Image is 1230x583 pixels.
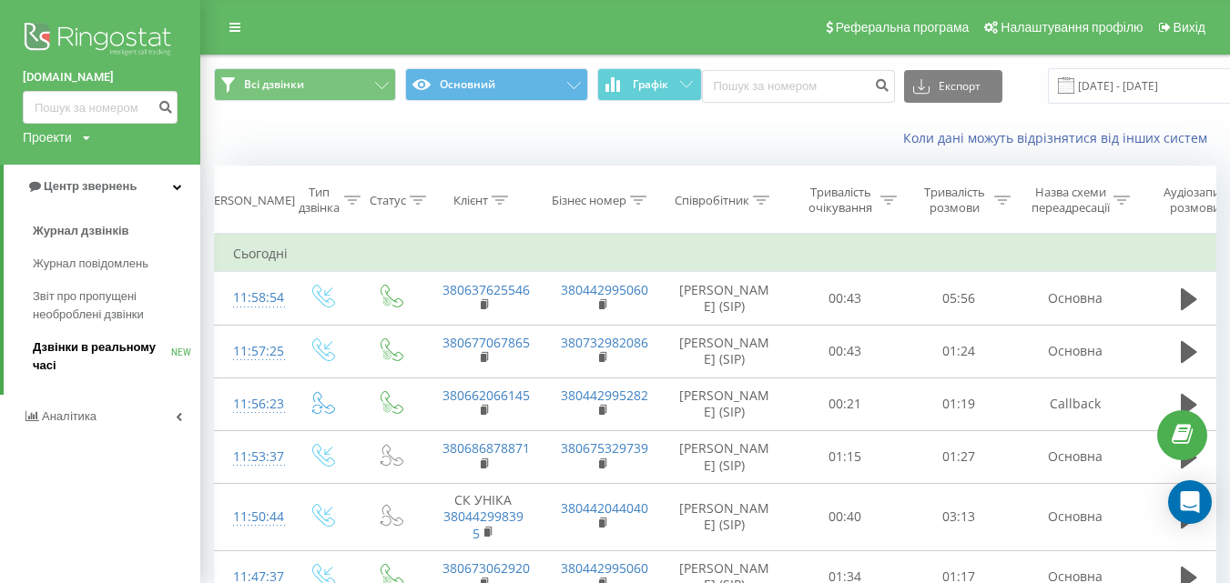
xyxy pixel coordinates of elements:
span: Налаштування профілю [1001,20,1143,35]
a: 380442998395 [443,508,524,541]
div: Тип дзвінка [299,185,340,216]
td: [PERSON_NAME] (SIP) [661,430,788,483]
div: Клієнт [452,193,487,208]
td: Основна [1016,272,1134,325]
div: Статус [369,193,405,208]
button: Експорт [904,70,1002,103]
td: 00:21 [788,377,902,430]
button: Всі дзвінки [214,68,396,101]
a: 380442995060 [561,559,648,577]
div: Тривалість розмови [918,185,990,216]
a: 380686878871 [442,439,530,457]
div: 11:56:23 [233,387,269,422]
a: 380677067865 [442,334,530,351]
div: Назва схеми переадресації [1031,185,1109,216]
div: Бізнес номер [551,193,625,208]
td: 00:40 [788,484,902,551]
a: Журнал дзвінків [33,215,200,247]
td: 00:43 [788,272,902,325]
div: Проекти [23,128,72,146]
td: [PERSON_NAME] (SIP) [661,484,788,551]
div: 11:50:44 [233,499,269,535]
td: 05:56 [902,272,1016,325]
div: [PERSON_NAME] [203,193,295,208]
span: Графік [633,78,668,91]
span: Аналiтика [42,409,97,423]
a: 380732982086 [561,334,648,351]
td: 01:27 [902,430,1016,483]
td: 03:13 [902,484,1016,551]
button: Основний [405,68,587,101]
td: 01:24 [902,325,1016,377]
td: Основна [1016,484,1134,551]
div: Open Intercom Messenger [1168,480,1212,524]
div: Співробітник [674,193,748,208]
img: Ringostat logo [23,18,178,64]
div: 11:53:37 [233,439,269,475]
span: Дзвінки в реальному часі [33,338,171,375]
div: 11:58:54 [233,280,269,316]
span: Всі дзвінки [244,77,304,92]
a: 380662066145 [442,387,530,404]
td: СК УНІКА [424,484,543,551]
td: [PERSON_NAME] (SIP) [661,272,788,325]
td: 01:19 [902,377,1016,430]
span: Журнал дзвінків [33,222,129,240]
span: Звіт про пропущені необроблені дзвінки [33,287,191,324]
span: Журнал повідомлень [33,255,148,273]
td: 01:15 [788,430,902,483]
a: 380442995060 [561,281,648,298]
input: Пошук за номером [23,91,178,124]
td: [PERSON_NAME] (SIP) [661,377,788,430]
a: Коли дані можуть відрізнятися вiд інших систем [903,129,1216,146]
span: Вихід [1174,20,1205,35]
input: Пошук за номером [702,70,895,103]
a: 380442995282 [561,387,648,404]
div: Тривалість очікування [804,185,876,216]
td: Основна [1016,325,1134,377]
a: 380673062920 [442,559,530,577]
a: Дзвінки в реальному часіNEW [33,331,200,382]
a: 380637625546 [442,281,530,298]
a: 380675329739 [561,439,648,457]
td: Основна [1016,430,1134,483]
a: Журнал повідомлень [33,247,200,280]
div: 11:57:25 [233,334,269,369]
td: 00:43 [788,325,902,377]
span: Центр звернень [44,179,137,193]
td: [PERSON_NAME] (SIP) [661,325,788,377]
td: Callback [1016,377,1134,430]
a: 380442044040 [561,499,648,517]
button: Графік [597,68,702,101]
a: [DOMAIN_NAME] [23,68,178,86]
a: Звіт про пропущені необроблені дзвінки [33,280,200,331]
span: Реферальна програма [836,20,970,35]
a: Центр звернень [4,165,200,208]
